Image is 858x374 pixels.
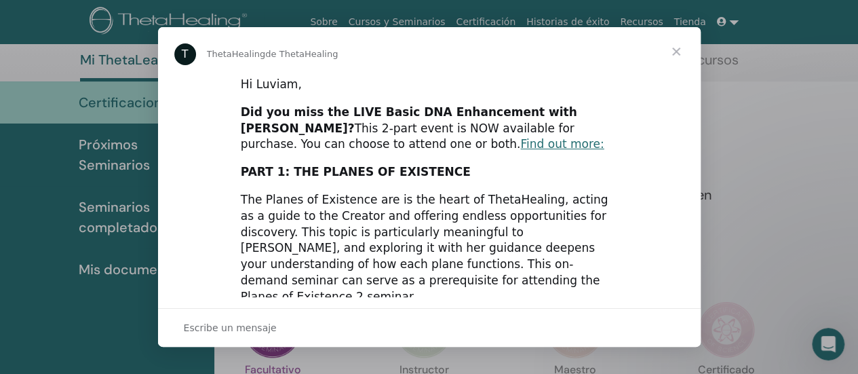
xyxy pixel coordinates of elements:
[241,77,618,93] div: Hi Luviam,
[652,27,701,76] span: Cerrar
[158,308,701,347] div: Abrir conversación y responder
[241,165,471,179] b: PART 1: THE PLANES OF EXISTENCE
[265,49,338,59] span: de ThetaHealing
[520,137,604,151] a: Find out more:
[207,49,266,59] span: ThetaHealing
[241,105,577,135] b: Did you miss the LIVE Basic DNA Enhancement with [PERSON_NAME]?
[174,43,196,65] div: Profile image for ThetaHealing
[184,319,277,337] span: Escribe un mensaje
[241,192,618,305] div: The Planes of Existence are is the heart of ThetaHealing, acting as a guide to the Creator and of...
[241,105,618,153] div: This 2-part event is NOW available for purchase. You can choose to attend one or both.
